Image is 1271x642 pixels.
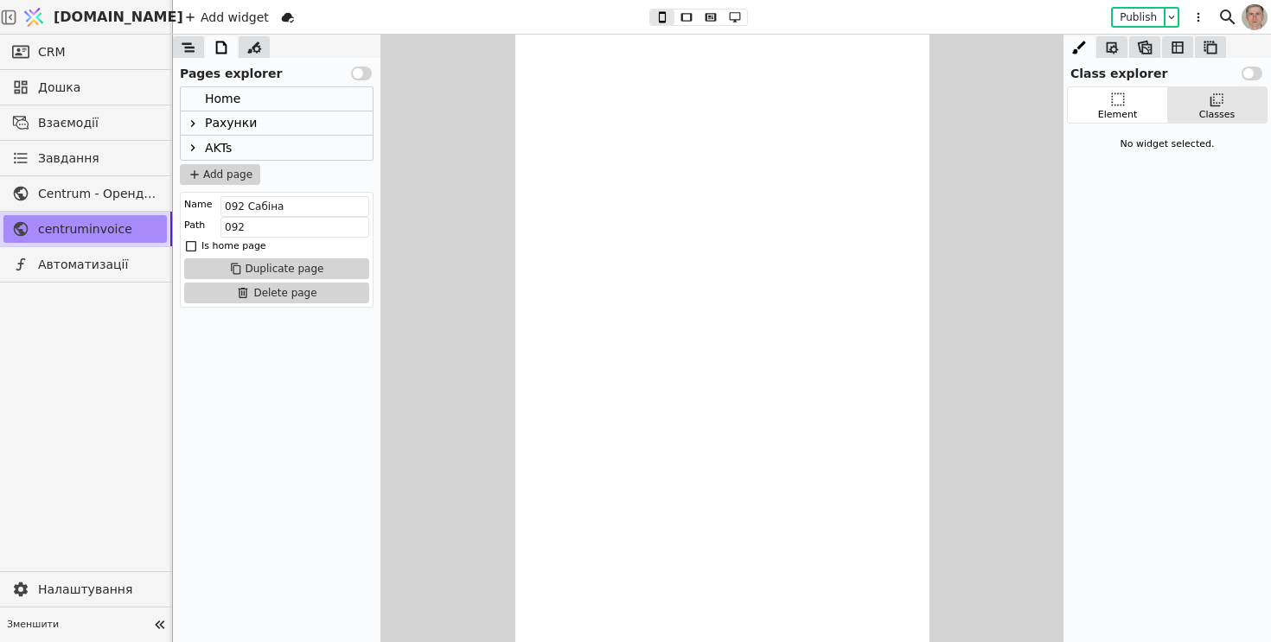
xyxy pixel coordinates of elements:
a: Автоматизації [3,251,167,278]
div: Add widget [180,7,274,28]
div: AKTs [181,136,373,160]
div: Classes [1199,108,1235,123]
span: Завдання [38,149,99,168]
div: No widget selected. [1067,130,1268,159]
a: CRM [3,38,167,66]
button: Duplicate page [184,258,369,279]
div: Is home page [201,238,266,255]
span: Взаємодії [38,114,158,132]
div: AKTs [205,136,232,160]
button: Delete page [184,283,369,303]
span: centruminvoice [38,220,158,238]
a: Налаштування [3,575,167,603]
button: Publish [1113,9,1164,26]
img: Logo [21,1,47,34]
span: Налаштування [38,581,158,599]
div: Рахунки [205,111,257,135]
span: Centrum - Оренда офісних приміщень [38,185,158,203]
div: Name [184,196,212,213]
div: Home [205,87,240,111]
div: Home [181,87,373,111]
span: [DOMAIN_NAME] [54,7,183,28]
span: Автоматизації [38,256,158,274]
span: Дошка [38,79,158,97]
div: Class explorer [1063,58,1271,83]
div: Рахунки [181,111,373,136]
a: Завдання [3,144,167,172]
div: Element [1098,108,1138,123]
a: [DOMAIN_NAME] [17,1,173,34]
a: centruminvoice [3,215,167,243]
div: Pages explorer [173,58,380,83]
a: Дошка [3,73,167,101]
span: CRM [38,43,66,61]
img: 1560949290925-CROPPED-IMG_0201-2-.jpg [1242,4,1268,30]
button: Add page [180,164,260,185]
a: Взаємодії [3,109,167,137]
a: Centrum - Оренда офісних приміщень [3,180,167,207]
span: Зменшити [7,618,148,632]
div: Path [184,217,205,234]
